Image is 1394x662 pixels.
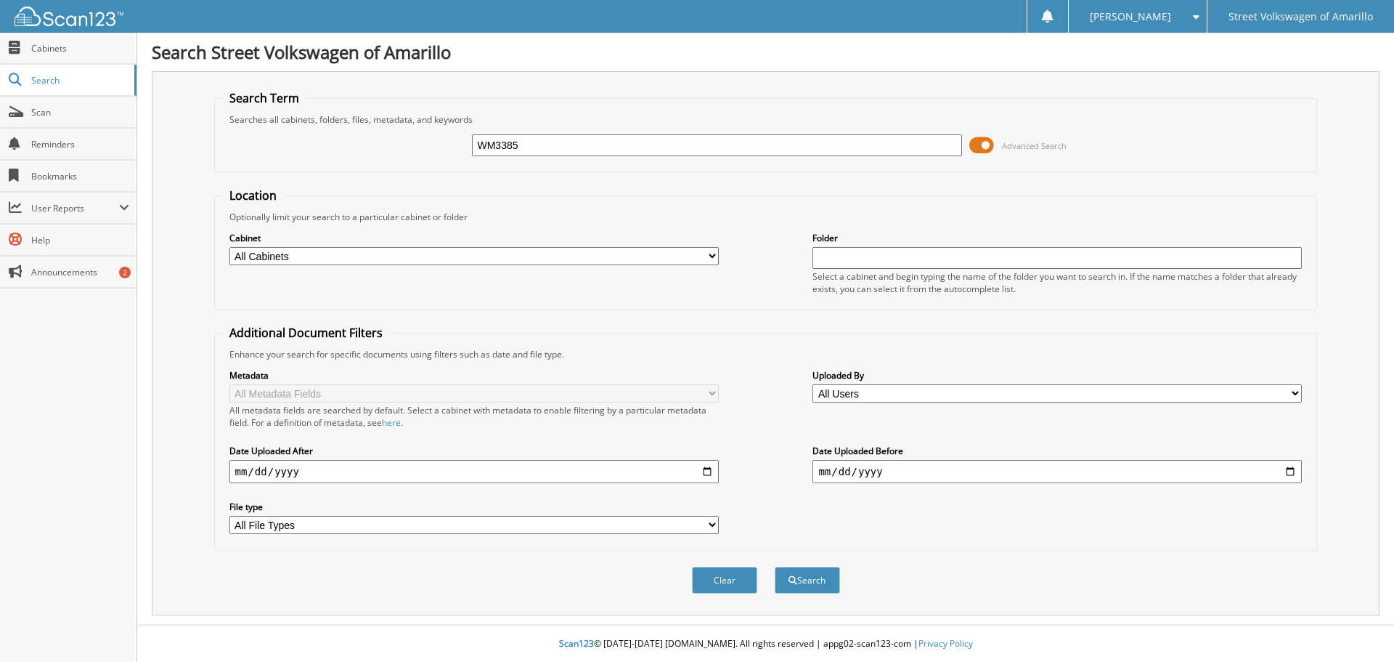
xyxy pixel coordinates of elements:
[918,637,973,650] a: Privacy Policy
[31,106,129,118] span: Scan
[31,266,129,278] span: Announcements
[152,40,1379,64] h1: Search Street Volkswagen of Amarillo
[775,567,840,594] button: Search
[31,234,129,246] span: Help
[692,567,757,594] button: Clear
[222,90,306,106] legend: Search Term
[812,232,1302,244] label: Folder
[31,42,129,55] span: Cabinets
[222,113,1310,126] div: Searches all cabinets, folders, files, metadata, and keywords
[222,325,390,341] legend: Additional Document Filters
[31,74,127,86] span: Search
[812,460,1302,483] input: end
[15,7,123,26] img: scan123-logo-white.svg
[1228,12,1373,21] span: Street Volkswagen of Amarillo
[222,187,284,203] legend: Location
[31,170,129,182] span: Bookmarks
[812,369,1302,382] label: Uploaded By
[229,404,719,429] div: All metadata fields are searched by default. Select a cabinet with metadata to enable filtering b...
[31,202,119,214] span: User Reports
[229,232,719,244] label: Cabinet
[812,445,1302,457] label: Date Uploaded Before
[222,348,1310,360] div: Enhance your search for specific documents using filters such as date and file type.
[229,369,719,382] label: Metadata
[812,270,1302,295] div: Select a cabinet and begin typing the name of the folder you want to search in. If the name match...
[31,138,129,150] span: Reminders
[119,267,131,278] div: 2
[137,626,1394,662] div: © [DATE]-[DATE] [DOMAIN_NAME]. All rights reserved | appg02-scan123-com |
[1002,140,1067,151] span: Advanced Search
[229,460,719,483] input: start
[1090,12,1171,21] span: [PERSON_NAME]
[222,211,1310,223] div: Optionally limit your search to a particular cabinet or folder
[1321,592,1394,662] iframe: Chat Widget
[229,501,719,513] label: File type
[559,637,594,650] span: Scan123
[382,416,401,429] a: here
[229,445,719,457] label: Date Uploaded After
